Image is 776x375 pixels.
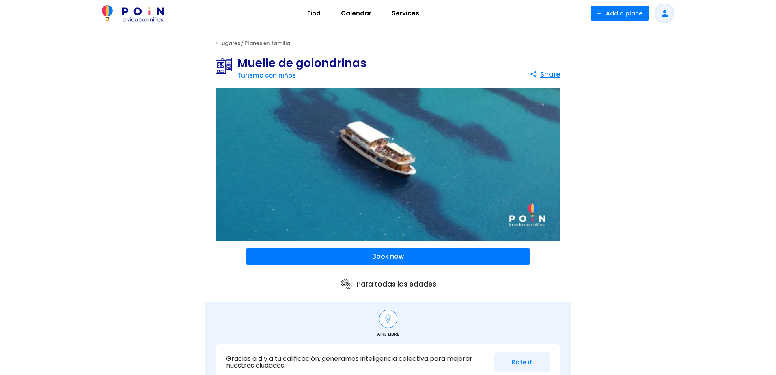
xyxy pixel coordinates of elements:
[382,4,429,23] a: Services
[383,314,393,324] img: Aire Libre
[494,352,550,372] button: Rate it
[530,67,560,82] button: Share
[102,5,164,22] img: POiN
[205,37,571,50] div: < /
[237,71,296,80] a: Turismo con niños
[237,58,366,69] h1: Muelle de golondrinas
[388,7,423,20] span: Services
[304,7,324,20] span: Find
[340,278,436,291] p: Para todas las edades
[331,4,382,23] a: Calendar
[591,6,649,21] button: Add a place
[226,355,488,369] p: Gracias a ti y a tu calificación, generamos inteligencia colectiva para mejorar nuestras ciudades.
[244,39,290,47] a: Planes en familia
[377,331,399,338] span: Aire Libre
[340,278,353,291] img: ages icon
[216,58,237,74] img: Turismo con niños
[216,88,560,242] img: Muelle de golondrinas
[219,39,240,47] a: Lugares
[337,7,375,20] span: Calendar
[246,248,530,265] button: Book now
[297,4,331,23] a: Find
